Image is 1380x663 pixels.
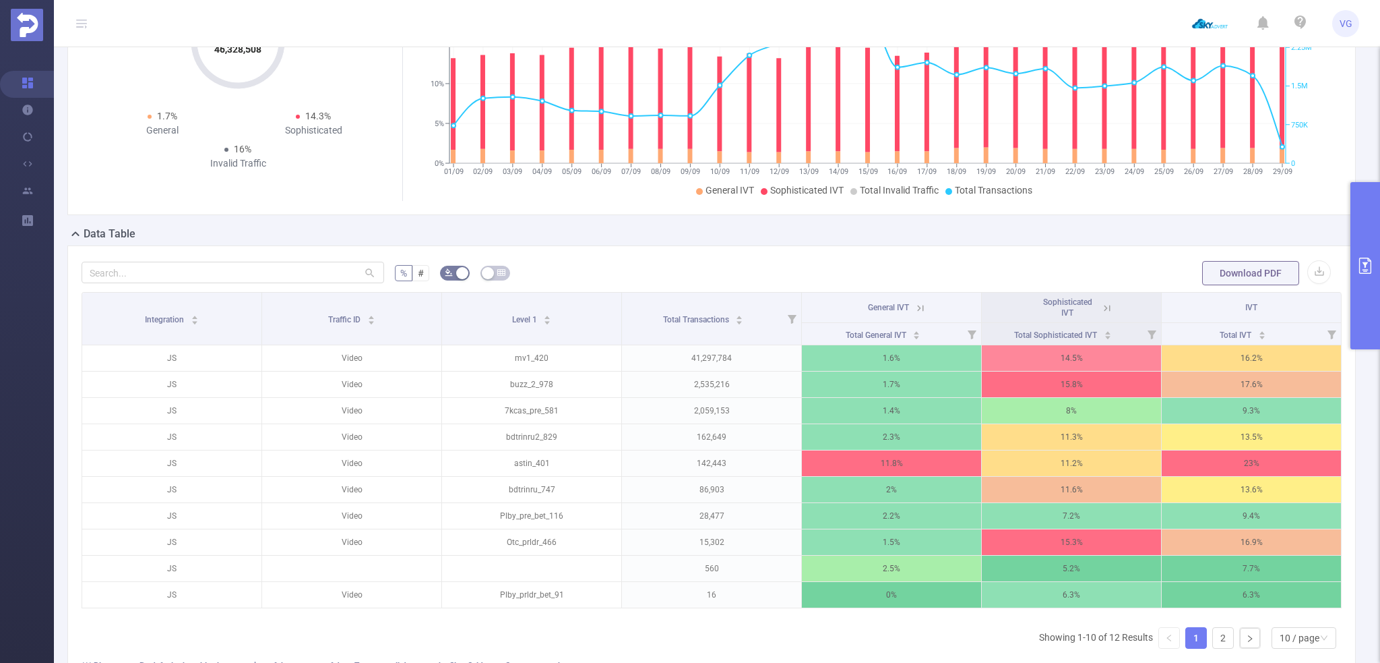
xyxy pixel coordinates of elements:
p: 17.6% [1162,372,1341,397]
i: icon: caret-down [1258,334,1265,338]
p: 142,443 [622,451,801,476]
span: % [400,268,407,279]
tspan: 10% [431,80,444,88]
span: Level 1 [512,315,539,324]
p: mv1_420 [442,345,621,371]
tspan: 24/09 [1124,167,1143,176]
i: icon: table [497,268,505,277]
span: General IVT [705,185,754,196]
tspan: 14/09 [828,167,848,176]
i: icon: caret-up [736,314,743,318]
p: 13.5% [1162,424,1341,450]
i: icon: caret-up [1104,329,1111,333]
p: JS [82,424,261,450]
i: icon: caret-down [1104,334,1111,338]
tspan: 13/09 [798,167,818,176]
span: 1.7% [157,111,177,121]
p: 2,059,153 [622,398,801,424]
p: 16.2% [1162,345,1341,371]
tspan: 18/09 [947,167,966,176]
p: Video [262,503,441,529]
i: icon: caret-down [913,334,920,338]
p: Video [262,529,441,555]
p: Video [262,345,441,371]
div: Invalid Traffic [162,156,313,171]
p: 86,903 [622,477,801,502]
p: 16 [622,582,801,608]
p: 15.3% [982,529,1161,555]
tspan: 1.5M [1291,82,1308,91]
tspan: 26/09 [1183,167,1203,176]
img: Protected Media [11,9,43,41]
p: Plby_pre_bet_116 [442,503,621,529]
p: Video [262,582,441,608]
div: Sort [543,314,551,322]
p: JS [82,582,261,608]
p: 7.2% [982,503,1161,529]
i: icon: down [1320,634,1328,643]
p: 1.4% [802,398,981,424]
input: Search... [82,262,384,283]
tspan: 750K [1291,121,1308,129]
span: 16% [234,144,251,154]
p: Otc_prldr_466 [442,529,621,555]
tspan: 05/09 [562,167,582,176]
li: 1 [1185,627,1207,649]
p: 5.2% [982,556,1161,581]
tspan: 2.25M [1291,43,1312,52]
tspan: 29/09 [1272,167,1292,176]
i: icon: caret-down [191,319,198,323]
p: JS [82,345,261,371]
p: JS [82,372,261,397]
p: Video [262,424,441,450]
span: Total Invalid Traffic [860,185,939,196]
i: icon: bg-colors [445,268,453,277]
p: Video [262,372,441,397]
p: 28,477 [622,503,801,529]
div: General [87,123,238,138]
button: Download PDF [1202,261,1299,285]
p: 9.3% [1162,398,1341,424]
p: 2% [802,477,981,502]
p: JS [82,529,261,555]
p: Plby_prldr_bet_91 [442,582,621,608]
p: buzz_2_978 [442,372,621,397]
p: 11.2% [982,451,1161,476]
i: icon: left [1165,634,1173,642]
p: 2.3% [802,424,981,450]
p: JS [82,477,261,502]
i: icon: caret-up [544,314,551,318]
p: 8% [982,398,1161,424]
p: JS [82,556,261,581]
i: icon: caret-down [736,319,743,323]
tspan: 06/09 [592,167,611,176]
span: Total Sophisticated IVT [1014,330,1099,340]
p: 15,302 [622,529,801,555]
li: 2 [1212,627,1234,649]
tspan: 09/09 [680,167,699,176]
div: 10 / page [1280,628,1319,648]
p: 41,297,784 [622,345,801,371]
tspan: 07/09 [621,167,641,176]
tspan: 16/09 [887,167,907,176]
span: Total Transactions [663,315,731,324]
p: 9.4% [1162,503,1341,529]
span: 14.3% [305,111,331,121]
p: 162,649 [622,424,801,450]
tspan: 0 [1291,159,1295,168]
li: Previous Page [1158,627,1180,649]
i: Filter menu [1142,323,1161,345]
div: Sophisticated [238,123,389,138]
span: Traffic ID [328,315,363,324]
span: Total IVT [1220,330,1253,340]
li: Next Page [1239,627,1261,649]
tspan: 02/09 [473,167,493,176]
p: 560 [622,556,801,581]
p: 7.7% [1162,556,1341,581]
div: Sort [1104,329,1112,337]
tspan: 19/09 [976,167,996,176]
p: JS [82,398,261,424]
p: 16.9% [1162,529,1341,555]
p: 23% [1162,451,1341,476]
span: General IVT [868,303,909,312]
